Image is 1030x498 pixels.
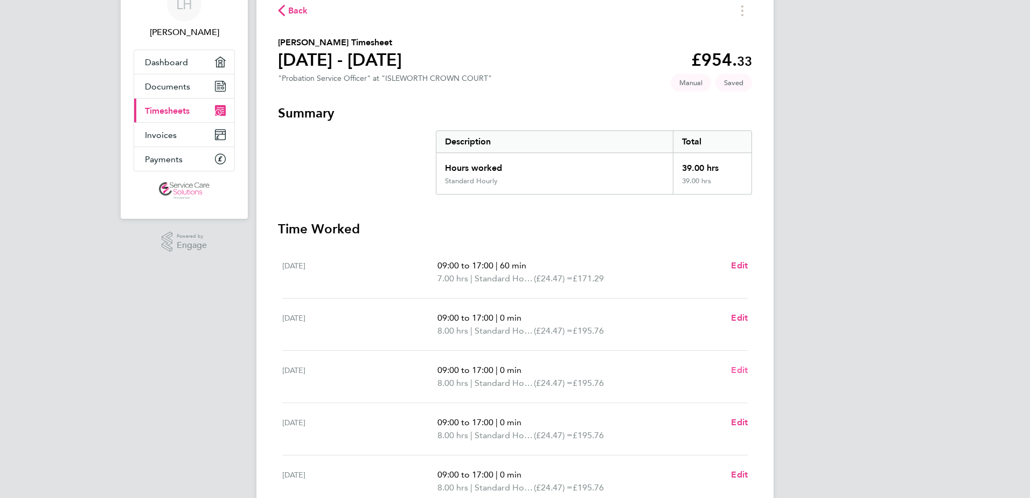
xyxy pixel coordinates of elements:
[437,273,468,283] span: 7.00 hrs
[436,130,752,195] div: Summary
[437,365,493,375] span: 09:00 to 17:00
[278,105,752,122] h3: Summary
[145,154,183,164] span: Payments
[475,377,534,390] span: Standard Hourly
[573,430,604,440] span: £195.76
[278,36,402,49] h2: [PERSON_NAME] Timesheet
[134,99,234,122] a: Timesheets
[278,4,308,17] button: Back
[475,429,534,442] span: Standard Hourly
[470,326,472,336] span: |
[496,260,498,271] span: |
[288,4,308,17] span: Back
[470,273,472,283] span: |
[731,312,748,324] a: Edit
[496,365,498,375] span: |
[278,49,402,71] h1: [DATE] - [DATE]
[470,430,472,440] span: |
[278,220,752,238] h3: Time Worked
[731,469,748,480] span: Edit
[159,182,210,199] img: servicecare-logo-retina.png
[573,378,604,388] span: £195.76
[145,81,190,92] span: Documents
[437,326,468,336] span: 8.00 hrs
[731,468,748,481] a: Edit
[534,273,573,283] span: (£24.47) =
[500,365,521,375] span: 0 min
[715,74,752,92] span: This timesheet is Saved.
[500,469,521,480] span: 0 min
[534,482,573,493] span: (£24.47) =
[282,259,437,285] div: [DATE]
[496,469,498,480] span: |
[475,272,534,285] span: Standard Hourly
[134,74,234,98] a: Documents
[731,260,748,271] span: Edit
[134,50,234,74] a: Dashboard
[731,417,748,427] span: Edit
[278,74,492,83] div: "Probation Service Officer" at "ISLEWORTH CROWN COURT"
[496,313,498,323] span: |
[500,417,521,427] span: 0 min
[673,177,751,194] div: 39.00 hrs
[437,430,468,440] span: 8.00 hrs
[445,177,498,185] div: Standard Hourly
[475,324,534,337] span: Standard Hourly
[534,430,573,440] span: (£24.47) =
[145,130,177,140] span: Invoices
[496,417,498,427] span: |
[134,26,235,39] span: Lauren Hollier
[470,482,472,493] span: |
[534,326,573,336] span: (£24.47) =
[282,364,437,390] div: [DATE]
[145,106,190,116] span: Timesheets
[177,241,207,250] span: Engage
[673,131,751,153] div: Total
[500,313,521,323] span: 0 min
[731,313,748,323] span: Edit
[145,57,188,67] span: Dashboard
[437,260,493,271] span: 09:00 to 17:00
[437,378,468,388] span: 8.00 hrs
[573,482,604,493] span: £195.76
[177,232,207,241] span: Powered by
[437,482,468,493] span: 8.00 hrs
[134,147,234,171] a: Payments
[437,313,493,323] span: 09:00 to 17:00
[737,53,752,69] span: 33
[437,417,493,427] span: 09:00 to 17:00
[134,182,235,199] a: Go to home page
[573,273,604,283] span: £171.29
[731,259,748,272] a: Edit
[534,378,573,388] span: (£24.47) =
[673,153,751,177] div: 39.00 hrs
[671,74,711,92] span: This timesheet was manually created.
[437,469,493,480] span: 09:00 to 17:00
[500,260,526,271] span: 60 min
[731,364,748,377] a: Edit
[731,365,748,375] span: Edit
[733,2,752,19] button: Timesheets Menu
[134,123,234,147] a: Invoices
[436,153,673,177] div: Hours worked
[162,232,207,252] a: Powered byEngage
[282,416,437,442] div: [DATE]
[573,326,604,336] span: £195.76
[282,312,437,337] div: [DATE]
[282,468,437,494] div: [DATE]
[436,131,673,153] div: Description
[731,416,748,429] a: Edit
[475,481,534,494] span: Standard Hourly
[691,50,752,70] app-decimal: £954.
[470,378,472,388] span: |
